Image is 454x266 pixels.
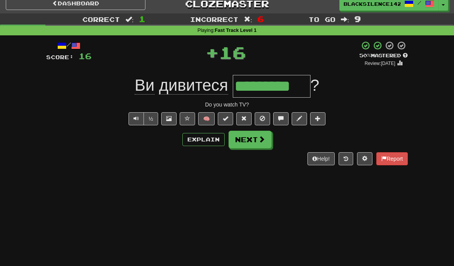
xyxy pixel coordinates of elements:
[307,152,335,165] button: Help!
[125,16,134,23] span: :
[365,61,396,66] small: Review: [DATE]
[78,51,92,61] span: 16
[129,112,144,125] button: Play sentence audio (ctl+space)
[310,112,325,125] button: Add to collection (alt+a)
[159,76,228,95] span: дивитеся
[257,14,264,23] span: 6
[144,112,158,125] button: ½
[135,76,154,95] span: Ви
[273,112,289,125] button: Discuss sentence (alt+u)
[219,43,246,62] span: 16
[46,101,408,108] div: Do you watch TV?
[46,54,74,60] span: Score:
[309,15,335,23] span: To go
[344,0,401,7] span: BlackSilence1425
[255,112,270,125] button: Ignore sentence (alt+i)
[218,112,233,125] button: Set this sentence to 100% Mastered (alt+m)
[354,14,361,23] span: 9
[205,41,219,64] span: +
[310,76,319,94] span: ?
[229,131,272,148] button: Next
[244,16,252,23] span: :
[127,112,158,125] div: Text-to-speech controls
[236,112,252,125] button: Reset to 0% Mastered (alt+r)
[82,15,120,23] span: Correct
[376,152,408,165] button: Report
[339,152,353,165] button: Round history (alt+y)
[359,52,408,59] div: Mastered
[359,52,371,58] span: 50 %
[139,14,145,23] span: 1
[180,112,195,125] button: Favorite sentence (alt+f)
[198,112,215,125] button: 🧠
[161,112,177,125] button: Show image (alt+x)
[341,16,349,23] span: :
[292,112,307,125] button: Edit sentence (alt+d)
[215,28,257,33] strong: Fast Track Level 1
[182,133,225,146] button: Explain
[190,15,239,23] span: Incorrect
[46,41,92,50] div: /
